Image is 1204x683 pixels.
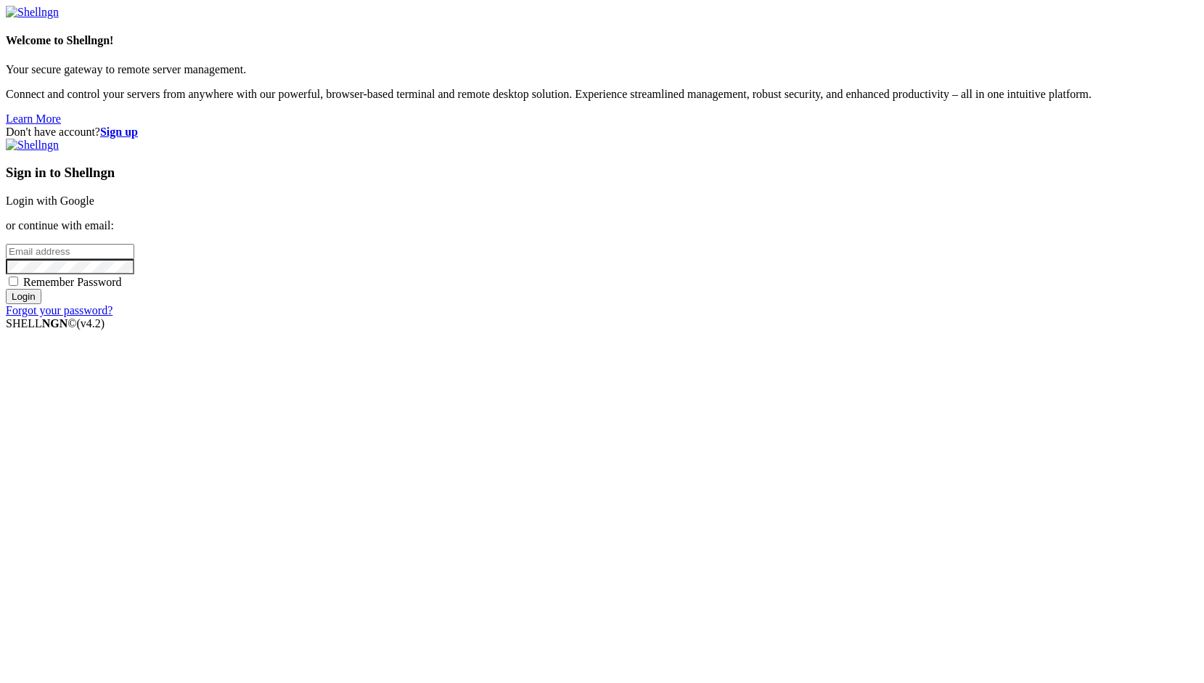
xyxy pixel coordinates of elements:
[6,126,1198,139] div: Don't have account?
[6,63,1198,76] p: Your secure gateway to remote server management.
[6,6,59,19] img: Shellngn
[6,317,105,330] span: SHELL ©
[100,126,138,138] a: Sign up
[6,113,61,125] a: Learn More
[42,317,68,330] b: NGN
[6,139,59,152] img: Shellngn
[6,289,41,304] input: Login
[9,277,18,286] input: Remember Password
[6,88,1198,101] p: Connect and control your servers from anywhere with our powerful, browser-based terminal and remo...
[6,244,134,259] input: Email address
[6,195,94,207] a: Login with Google
[6,304,112,316] a: Forgot your password?
[23,276,122,288] span: Remember Password
[6,219,1198,232] p: or continue with email:
[6,34,1198,47] h4: Welcome to Shellngn!
[77,317,105,330] span: 4.2.0
[6,165,1198,181] h3: Sign in to Shellngn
